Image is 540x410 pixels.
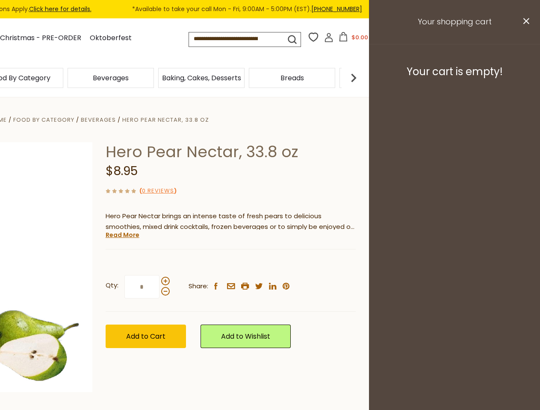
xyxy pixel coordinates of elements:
a: Oktoberfest [90,32,132,44]
a: Beverages [93,75,129,81]
span: $0.00 [351,33,368,41]
img: next arrow [345,69,362,86]
a: Baking, Cakes, Desserts [162,75,241,81]
p: Hero Pear Nectar brings an intense taste of fresh pears to delicious smoothies, mixed drink cockt... [106,211,356,232]
button: Add to Cart [106,325,186,348]
a: Add to Wishlist [201,325,291,348]
span: ( ) [139,187,177,195]
span: *Available to take your call Mon - Fri, 9:00AM - 5:00PM (EST). [132,4,362,14]
h3: Your cart is empty! [380,65,529,78]
span: Add to Cart [126,331,165,341]
button: $0.00 [335,32,372,45]
a: Beverages [81,116,116,124]
span: $8.95 [106,163,138,179]
a: Read More [106,231,139,239]
a: Food By Category [13,116,74,124]
strong: Qty: [106,280,118,291]
input: Qty: [124,275,159,299]
span: Share: [189,281,208,292]
a: Breads [280,75,304,81]
a: Hero Pear Nectar, 33.8 oz [122,116,209,124]
a: 0 Reviews [142,187,174,196]
h1: Hero Pear Nectar, 33.8 oz [106,142,356,161]
a: Click here for details. [29,5,91,13]
a: [PHONE_NUMBER] [311,5,362,13]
